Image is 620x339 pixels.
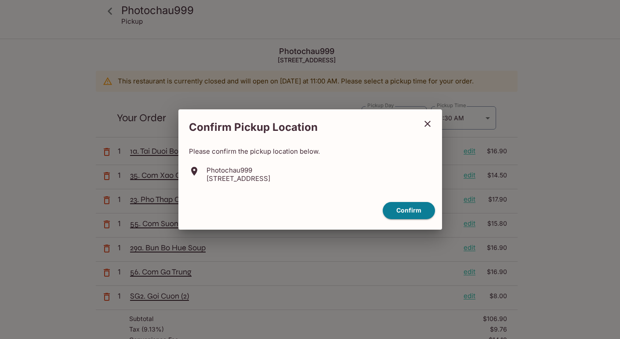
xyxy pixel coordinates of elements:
h2: Confirm Pickup Location [178,116,417,138]
button: close [417,113,439,135]
p: Photochau999 [207,166,270,174]
p: [STREET_ADDRESS] [207,174,270,183]
button: confirm [383,202,435,219]
p: Please confirm the pickup location below. [189,147,431,155]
